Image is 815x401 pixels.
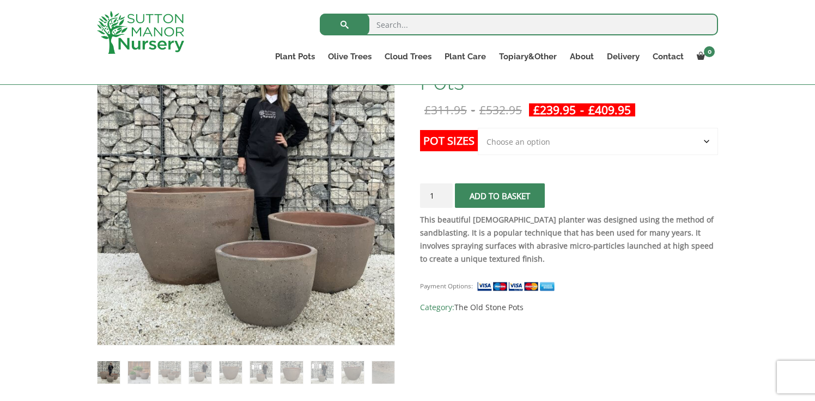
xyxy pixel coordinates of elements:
[424,102,467,118] bdi: 311.95
[690,49,718,64] a: 0
[378,49,438,64] a: Cloud Trees
[281,361,303,384] img: The Sa Dec Old Stone Plant Pots - Image 7
[420,103,526,116] del: -
[220,361,242,384] img: The Sa Dec Old Stone Plant Pots - Image 5
[533,102,576,118] bdi: 239.95
[455,183,545,208] button: Add to basket
[477,281,558,292] img: payment supported
[420,183,453,208] input: Product quantity
[420,301,718,314] span: Category:
[479,102,486,118] span: £
[420,214,714,264] strong: This beautiful [DEMOGRAPHIC_DATA] planter was designed using the method of sandblasting. It is a ...
[250,361,272,384] img: The Sa Dec Old Stone Plant Pots - Image 6
[529,103,635,116] ins: -
[98,361,120,384] img: The Sa Dec Old Stone Plant Pots
[420,130,478,151] label: Pot Sizes
[420,48,718,94] h1: The Sa Dec Old Stone Plant Pots
[420,282,473,290] small: Payment Options:
[321,49,378,64] a: Olive Trees
[128,361,150,384] img: The Sa Dec Old Stone Plant Pots - Image 2
[563,49,600,64] a: About
[311,361,333,384] img: The Sa Dec Old Stone Plant Pots - Image 8
[269,49,321,64] a: Plant Pots
[372,361,394,384] img: The Sa Dec Old Stone Plant Pots - Image 10
[97,11,184,54] img: logo
[646,49,690,64] a: Contact
[533,102,540,118] span: £
[342,361,364,384] img: The Sa Dec Old Stone Plant Pots - Image 9
[704,46,715,57] span: 0
[492,49,563,64] a: Topiary&Other
[189,361,211,384] img: The Sa Dec Old Stone Plant Pots - Image 4
[159,361,181,384] img: The Sa Dec Old Stone Plant Pots - Image 3
[588,102,631,118] bdi: 409.95
[320,14,718,35] input: Search...
[479,102,522,118] bdi: 532.95
[454,302,524,312] a: The Old Stone Pots
[438,49,492,64] a: Plant Care
[588,102,595,118] span: £
[424,102,431,118] span: £
[600,49,646,64] a: Delivery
